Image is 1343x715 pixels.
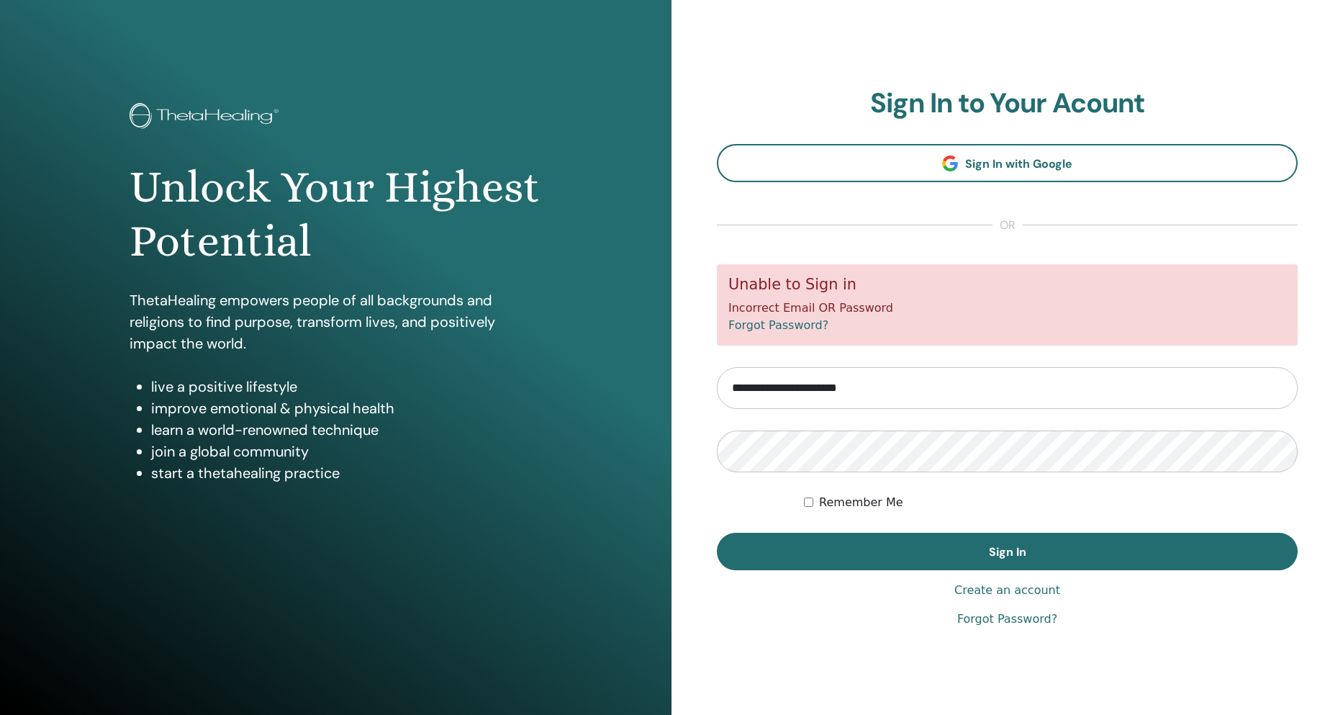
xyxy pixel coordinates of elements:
h2: Sign In to Your Acount [717,87,1298,120]
div: Keep me authenticated indefinitely or until I manually logout [804,494,1298,511]
button: Sign In [717,533,1298,570]
h1: Unlock Your Highest Potential [130,161,541,268]
li: learn a world-renowned technique [151,419,541,441]
a: Forgot Password? [728,318,828,332]
div: Incorrect Email OR Password [717,264,1298,346]
label: Remember Me [819,494,903,511]
a: Create an account [954,582,1060,599]
li: start a thetahealing practice [151,462,541,484]
span: Sign In with Google [965,156,1072,171]
h5: Unable to Sign in [728,276,1286,294]
li: live a positive lifestyle [151,376,541,397]
a: Sign In with Google [717,144,1298,182]
li: join a global community [151,441,541,462]
p: ThetaHealing empowers people of all backgrounds and religions to find purpose, transform lives, a... [130,289,541,354]
span: Sign In [989,544,1026,559]
li: improve emotional & physical health [151,397,541,419]
span: or [992,217,1023,234]
a: Forgot Password? [957,611,1057,628]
